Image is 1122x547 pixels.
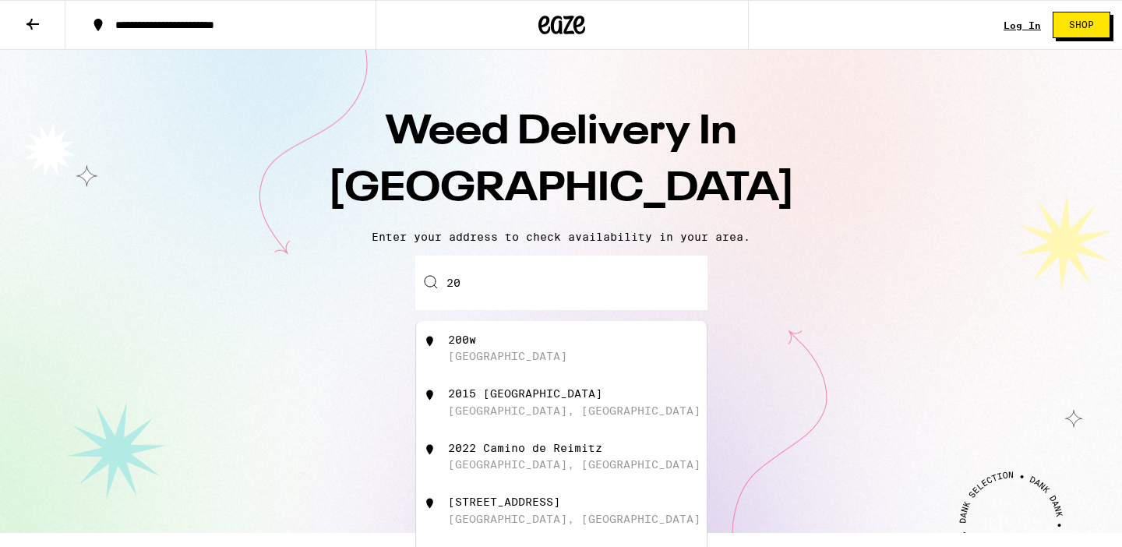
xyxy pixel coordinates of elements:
div: [GEOGRAPHIC_DATA], [GEOGRAPHIC_DATA] [448,404,700,417]
span: Shop [1069,20,1094,30]
button: Shop [1053,12,1110,38]
img: 200w [422,333,438,349]
img: 2022 Camino de Reimitz [422,442,438,457]
span: [GEOGRAPHIC_DATA] [328,169,795,210]
div: [STREET_ADDRESS] [448,496,560,508]
div: 2015 [GEOGRAPHIC_DATA] [448,387,602,400]
h1: Weed Delivery In [288,104,834,218]
input: Enter your delivery address [415,256,707,310]
div: 2022 Camino de Reimitz [448,442,602,454]
div: [GEOGRAPHIC_DATA], [GEOGRAPHIC_DATA] [448,458,700,471]
span: Hi. Need any help? [9,11,112,23]
img: 2093 Via Del Torrie [422,496,438,511]
a: Log In [1004,20,1041,30]
div: 200w [448,333,476,346]
div: [GEOGRAPHIC_DATA] [448,350,567,362]
p: Enter your address to check availability in your area. [16,231,1106,243]
a: Shop [1041,12,1122,38]
img: 2015 Birch Road [422,387,438,403]
div: [GEOGRAPHIC_DATA], [GEOGRAPHIC_DATA] [448,513,700,525]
